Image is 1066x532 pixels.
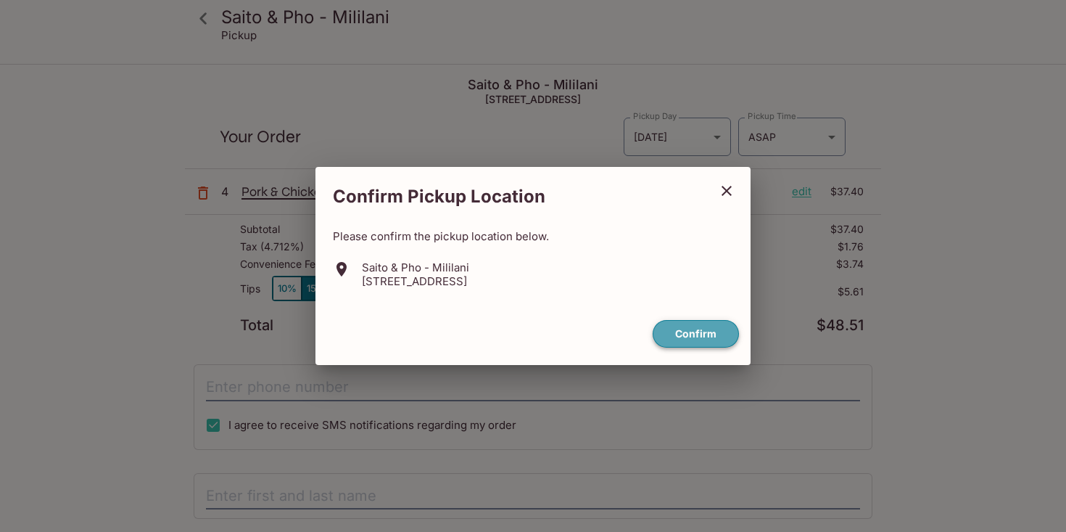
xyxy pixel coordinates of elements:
button: close [708,173,745,209]
p: Saito & Pho - Mililani [362,261,469,274]
p: Please confirm the pickup location below. [333,229,733,243]
h2: Confirm Pickup Location [315,179,708,215]
button: confirm [653,320,739,348]
p: [STREET_ADDRESS] [362,274,469,288]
